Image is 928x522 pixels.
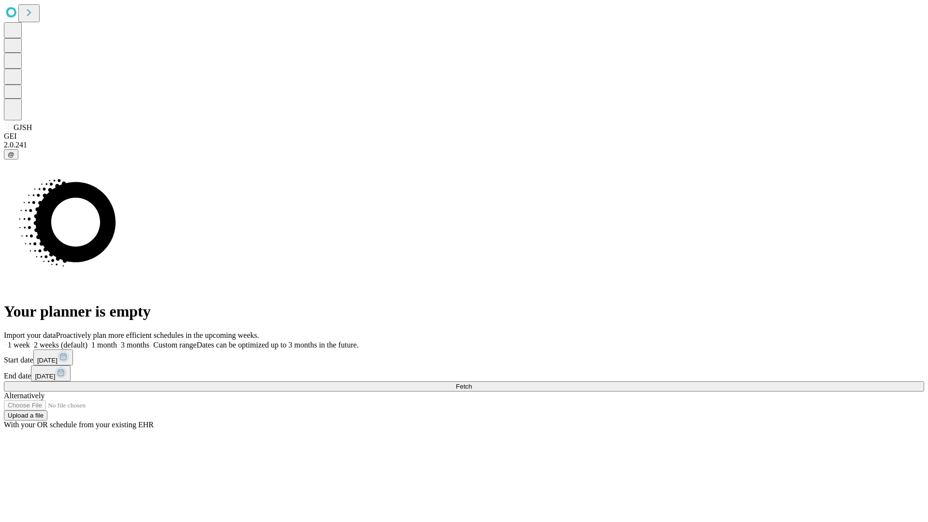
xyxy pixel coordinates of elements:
button: Upload a file [4,410,47,420]
div: GEI [4,132,924,141]
button: Fetch [4,381,924,391]
span: With your OR schedule from your existing EHR [4,420,154,429]
span: 1 week [8,341,30,349]
span: Alternatively [4,391,44,400]
span: 3 months [121,341,149,349]
span: Proactively plan more efficient schedules in the upcoming weeks. [56,331,259,339]
span: Custom range [153,341,196,349]
div: 2.0.241 [4,141,924,149]
span: @ [8,151,14,158]
span: Fetch [456,383,472,390]
div: Start date [4,349,924,365]
h1: Your planner is empty [4,303,924,320]
button: [DATE] [31,365,71,381]
div: End date [4,365,924,381]
span: Import your data [4,331,56,339]
button: [DATE] [33,349,73,365]
span: GJSH [14,123,32,131]
span: 1 month [91,341,117,349]
span: [DATE] [35,373,55,380]
span: [DATE] [37,357,58,364]
span: Dates can be optimized up to 3 months in the future. [197,341,359,349]
span: 2 weeks (default) [34,341,87,349]
button: @ [4,149,18,159]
